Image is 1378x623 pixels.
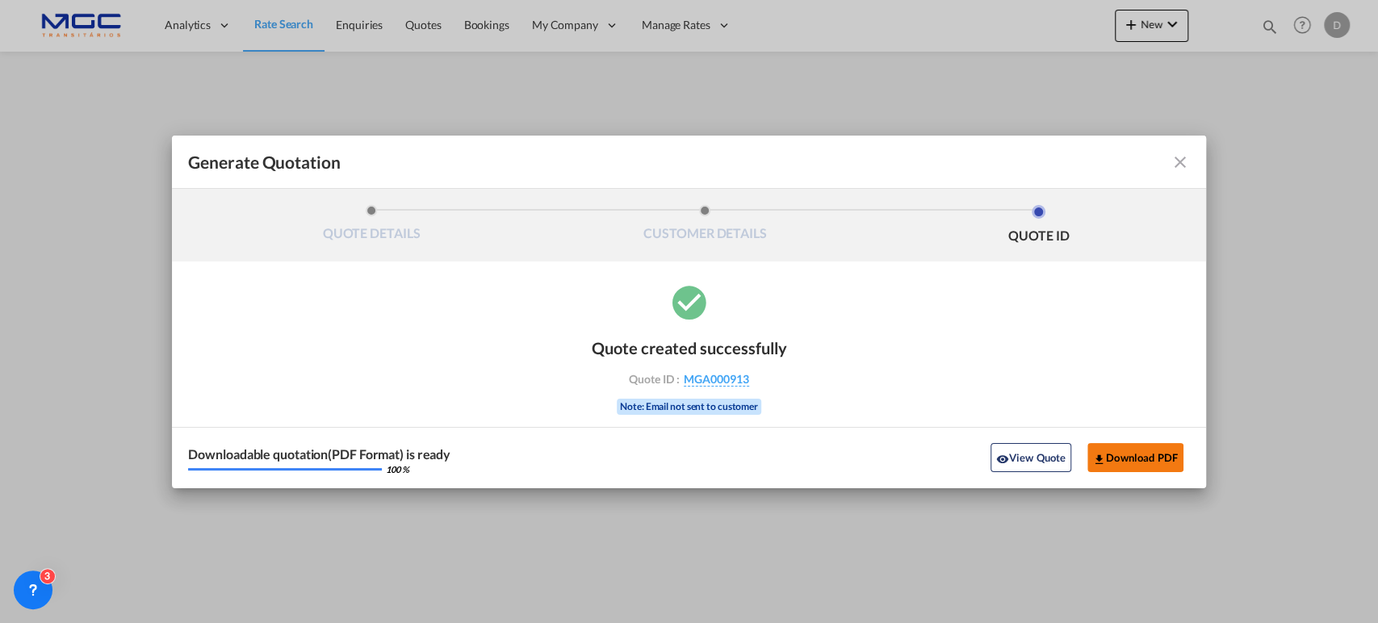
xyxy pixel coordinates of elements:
[669,282,710,322] md-icon: icon-checkbox-marked-circle
[1171,153,1190,172] md-icon: icon-close fg-AAA8AD cursor m-0
[538,205,872,249] li: CUSTOMER DETAILS
[1093,453,1106,466] md-icon: icon-download
[386,465,409,474] div: 100 %
[1087,443,1183,472] button: Download PDF
[684,372,749,387] span: MGA000913
[172,136,1205,488] md-dialog: Generate QuotationQUOTE ...
[596,372,783,387] div: Quote ID :
[204,205,538,249] li: QUOTE DETAILS
[592,338,787,357] div: Quote created successfully
[188,152,340,173] span: Generate Quotation
[617,399,761,415] div: Note: Email not sent to customer
[188,448,450,461] div: Downloadable quotation(PDF Format) is ready
[996,453,1009,466] md-icon: icon-eye
[991,443,1071,472] button: icon-eyeView Quote
[872,205,1205,249] li: QUOTE ID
